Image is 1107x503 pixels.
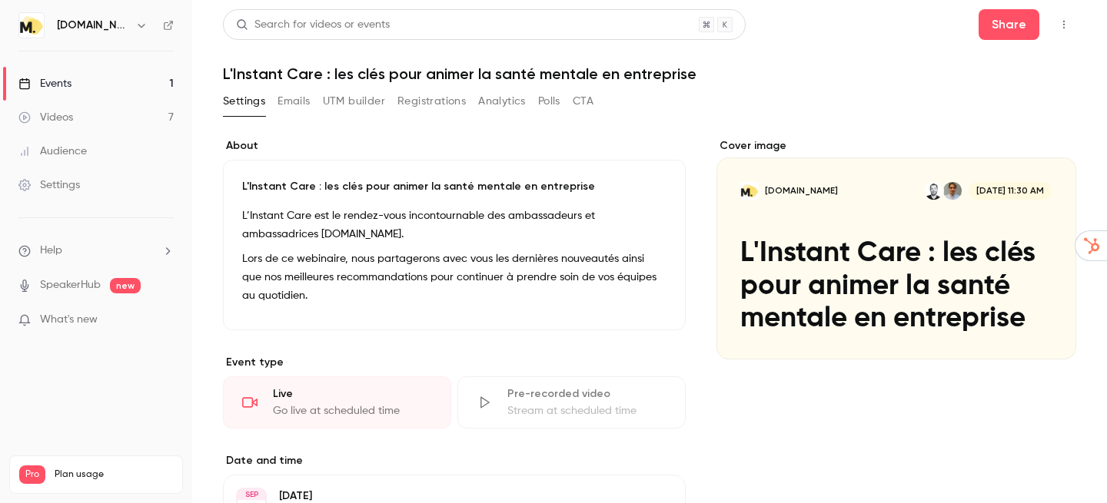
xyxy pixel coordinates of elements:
[110,278,141,293] span: new
[273,386,432,402] div: Live
[242,250,667,305] p: Lors de ce webinaire, nous partagerons avec vous les dernières nouveautés ainsi que nos meilleure...
[40,277,101,293] a: SpeakerHub
[18,110,73,125] div: Videos
[278,89,310,114] button: Emails
[55,468,173,481] span: Plan usage
[457,376,686,429] div: Pre-recorded videoStream at scheduled time
[478,89,526,114] button: Analytics
[716,138,1076,154] label: Cover image
[57,18,129,33] h6: [DOMAIN_NAME]
[979,9,1039,40] button: Share
[155,313,174,327] iframe: Noticeable Trigger
[19,465,45,484] span: Pro
[507,403,667,419] div: Stream at scheduled time
[323,89,385,114] button: UTM builder
[19,13,44,38] img: moka.care
[223,453,686,468] label: Date and time
[40,243,62,259] span: Help
[273,403,432,419] div: Go live at scheduled time
[538,89,560,114] button: Polls
[397,89,466,114] button: Registrations
[242,179,667,194] p: L'Instant Care : les clés pour animer la santé mentale en entreprise
[238,489,265,500] div: SEP
[223,376,451,429] div: LiveGo live at scheduled time
[236,17,390,33] div: Search for videos or events
[573,89,593,114] button: CTA
[242,207,667,243] p: L’Instant Care est le rendez-vous incontournable des ambassadeurs et ambassadrices [DOMAIN_NAME].
[716,138,1076,359] section: Cover image
[18,144,87,159] div: Audience
[507,386,667,402] div: Pre-recorded video
[223,89,265,114] button: Settings
[223,138,686,154] label: About
[18,243,174,259] li: help-dropdown-opener
[223,65,1076,83] h1: L'Instant Care : les clés pour animer la santé mentale en entreprise
[40,312,98,328] span: What's new
[223,355,686,370] p: Event type
[18,76,71,91] div: Events
[18,177,80,193] div: Settings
